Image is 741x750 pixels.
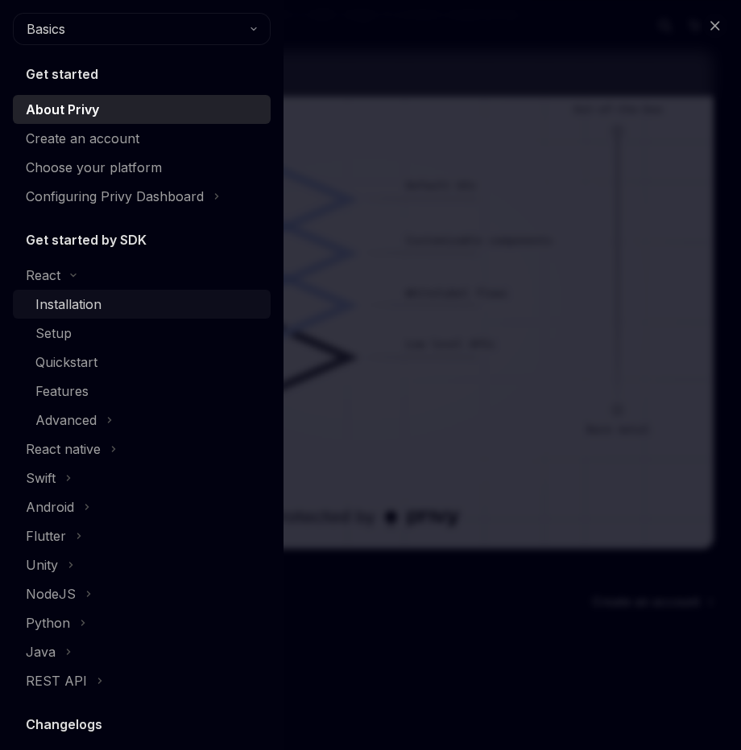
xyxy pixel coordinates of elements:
a: Setup [13,319,271,348]
div: Python [26,613,70,633]
div: Create an account [26,129,139,148]
div: Configuring Privy Dashboard [26,187,204,206]
a: Create an account [13,124,271,153]
h5: Changelogs [26,715,102,734]
a: Features [13,377,271,406]
div: Advanced [35,410,97,430]
div: React native [26,439,101,459]
a: About Privy [13,95,271,124]
h5: Get started [26,64,98,84]
div: About Privy [26,100,99,119]
a: Quickstart [13,348,271,377]
div: Features [35,381,89,401]
div: Flutter [26,526,66,546]
h5: Get started by SDK [26,230,147,249]
div: NodeJS [26,584,76,604]
div: REST API [26,671,87,690]
div: Installation [35,295,101,314]
div: Choose your platform [26,158,162,177]
span: Basics [27,19,65,39]
div: React [26,266,60,285]
a: Installation [13,290,271,319]
div: Swift [26,468,56,488]
div: Setup [35,323,72,343]
div: Quickstart [35,352,97,372]
div: Android [26,497,74,517]
a: Choose your platform [13,153,271,182]
div: Java [26,642,56,661]
button: Basics [13,13,271,45]
div: Unity [26,555,58,575]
